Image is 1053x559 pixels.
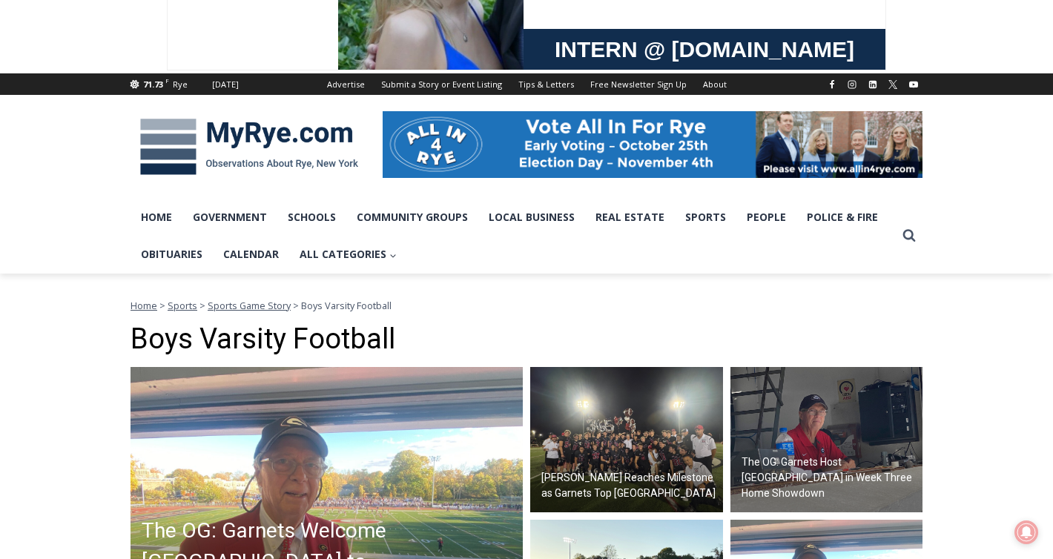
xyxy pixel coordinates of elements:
[165,76,169,85] span: F
[695,73,735,95] a: About
[796,199,888,236] a: Police & Fire
[357,144,719,185] a: Intern @ [DOMAIN_NAME]
[277,199,346,236] a: Schools
[173,78,188,91] div: Rye
[213,236,289,273] a: Calendar
[730,367,923,512] img: (PHOTO" Steve “The OG” Feeney in the press box at Rye High School's Nugent Stadium, 2022.)
[182,199,277,236] a: Government
[143,79,163,90] span: 71.73
[823,76,841,93] a: Facebook
[212,78,239,91] div: [DATE]
[896,222,922,249] button: View Search Form
[131,108,368,185] img: MyRye.com
[346,199,478,236] a: Community Groups
[383,111,922,178] img: All in for Rye
[864,76,882,93] a: Linkedin
[730,367,923,512] a: The OG: Garnets Host [GEOGRAPHIC_DATA] in Week Three Home Showdown
[293,299,299,312] span: >
[905,76,922,93] a: YouTube
[884,76,902,93] a: X
[585,199,675,236] a: Real Estate
[208,299,291,312] a: Sports Game Story
[742,454,920,501] h2: The OG: Garnets Host [GEOGRAPHIC_DATA] in Week Three Home Showdown
[12,149,190,183] h4: [PERSON_NAME] Read Sanctuary Fall Fest: [DATE]
[289,236,407,273] button: Child menu of All Categories
[131,298,922,313] nav: Breadcrumbs
[131,236,213,273] a: Obituaries
[159,299,165,312] span: >
[530,367,723,512] img: (PHOTO: The Rye Football Team after Head Coach Dino Garr's record-setting 365th career win on Sep...
[131,322,922,357] h1: Boys Varsity Football
[736,199,796,236] a: People
[478,199,585,236] a: Local Business
[675,199,736,236] a: Sports
[165,125,169,140] div: /
[388,148,687,181] span: Intern @ [DOMAIN_NAME]
[843,76,861,93] a: Instagram
[319,73,373,95] a: Advertise
[131,299,157,312] a: Home
[510,73,582,95] a: Tips & Letters
[173,125,179,140] div: 6
[541,470,719,501] h2: [PERSON_NAME] Reaches Milestone as Garnets Top [GEOGRAPHIC_DATA]
[530,367,723,512] a: [PERSON_NAME] Reaches Milestone as Garnets Top [GEOGRAPHIC_DATA]
[155,125,162,140] div: 1
[155,44,207,122] div: Co-sponsored by Westchester County Parks
[374,1,701,144] div: "[PERSON_NAME] and I covered the [DATE] Parade, which was a really eye opening experience as I ha...
[131,199,896,274] nav: Primary Navigation
[131,199,182,236] a: Home
[582,73,695,95] a: Free Newsletter Sign Up
[301,299,392,312] span: Boys Varsity Football
[319,73,735,95] nav: Secondary Navigation
[373,73,510,95] a: Submit a Story or Event Listing
[1,1,148,148] img: s_800_29ca6ca9-f6cc-433c-a631-14f6620ca39b.jpeg
[168,299,197,312] a: Sports
[1,148,214,185] a: [PERSON_NAME] Read Sanctuary Fall Fest: [DATE]
[199,299,205,312] span: >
